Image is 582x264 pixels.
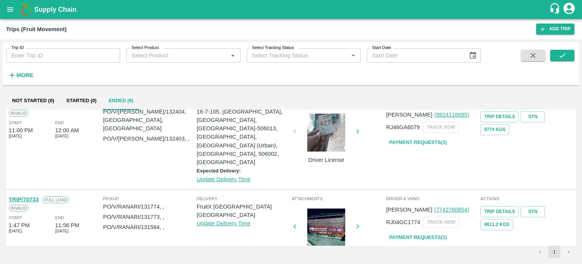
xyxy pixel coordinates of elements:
span: [DATE] [9,133,22,139]
button: More [6,69,35,82]
p: FruitX [GEOGRAPHIC_DATA] [GEOGRAPHIC_DATA] [197,202,290,220]
button: Not Started (0) [6,92,60,110]
button: open drawer [2,1,19,18]
a: Payment Requests(1) [386,136,450,149]
b: Supply Chain [34,6,77,13]
a: (9924116685) [434,112,469,118]
div: account of current user [562,2,576,17]
a: STN [521,111,545,122]
a: Supply Chain [34,4,549,15]
label: Expected Delivery: [197,168,241,174]
div: 11:56 PM [55,221,80,229]
span: Invalid [9,110,28,117]
span: Driver & VHNo [386,195,479,202]
p: 16-7-105, [GEOGRAPHIC_DATA], [GEOGRAPHIC_DATA],[GEOGRAPHIC_DATA]-506013, [GEOGRAPHIC_DATA], [GEOG... [197,107,290,167]
a: Trip Details [480,206,519,217]
div: 11:00 PM [9,126,33,134]
a: Update Delivery Time [197,220,250,226]
label: Select Product [131,45,159,51]
span: Full Load [42,196,69,203]
input: Select Product [128,51,225,60]
button: 8611.2 Kgs [480,219,513,230]
label: Select Tracking Status [252,45,294,51]
strong: More [16,72,33,78]
span: [DATE] [55,133,69,139]
p: PO/V/RANARI/131773, , [103,213,197,221]
span: [DATE] [55,228,69,234]
p: PO/V/RANARI/131774, , [103,202,197,211]
div: 12:00 AM [55,126,79,134]
a: Update Delivery Time [197,176,250,182]
img: logo [19,2,34,17]
span: Attachments [292,195,385,202]
span: Actions [480,195,573,202]
a: Add Trip [536,24,574,35]
p: Driver License [298,156,355,164]
input: Start Date [367,48,463,63]
span: Start [9,119,22,126]
p: PO/V/[PERSON_NAME]/132403, , [103,134,197,143]
span: End [55,119,64,126]
p: PO/V/RANARI/131584, , [103,223,197,231]
button: Ended (6) [103,92,139,110]
button: page 1 [548,246,560,258]
button: Started (0) [60,92,103,110]
a: STN [521,206,545,217]
span: Start [9,214,22,221]
a: TRIP/70733 [9,196,39,202]
nav: pagination navigation [533,246,576,258]
input: Select Tracking Status [249,51,336,60]
button: 9774 Kgs [480,124,509,135]
span: Invalid [9,205,28,212]
span: Delivery [197,195,290,202]
div: 1:47 PM [9,221,30,229]
button: Open [348,51,358,60]
p: PO/V/[PERSON_NAME]/132404, [GEOGRAPHIC_DATA], [GEOGRAPHIC_DATA] [103,107,197,133]
div: Trips (Fruit Movement) [6,24,67,34]
button: Open [228,51,238,60]
button: Choose date [466,48,480,63]
input: Enter Trip ID [6,48,120,63]
span: [PERSON_NAME] [386,207,432,213]
span: [PERSON_NAME] [386,112,432,118]
a: Payment Requests(1) [386,231,450,244]
a: Trip Details [480,111,519,122]
label: Start Date [372,45,391,51]
p: RJ04GC1774 [386,218,420,226]
p: RJ46GA6079 [386,123,420,131]
span: Pickup [103,195,197,202]
a: (7742760854) [434,207,469,213]
label: Trip ID [11,45,24,51]
div: customer-support [549,3,562,16]
span: [DATE] [9,228,22,234]
span: End [55,214,64,221]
